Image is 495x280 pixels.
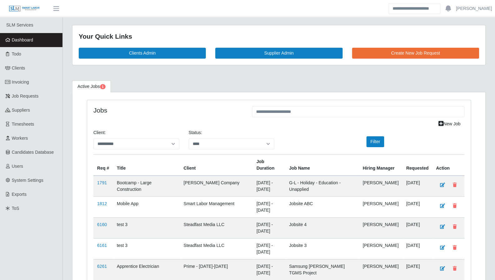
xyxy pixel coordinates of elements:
[180,259,253,280] td: Prime - [DATE]-[DATE]
[402,217,432,238] td: [DATE]
[359,217,402,238] td: [PERSON_NAME]
[93,106,243,114] h4: Jobs
[12,164,23,169] span: Users
[79,31,479,41] div: Your Quick Links
[253,238,285,259] td: [DATE] - [DATE]
[253,176,285,197] td: [DATE] - [DATE]
[402,238,432,259] td: [DATE]
[402,154,432,176] th: Requested
[97,180,107,185] a: 1791
[180,154,253,176] th: Client
[6,22,33,27] span: SLM Services
[113,259,180,280] td: Apprentice Electrician
[12,108,30,113] span: Suppliers
[359,176,402,197] td: [PERSON_NAME]
[12,136,28,141] span: Workers
[285,217,359,238] td: Jobsite 4
[434,118,464,129] a: New Job
[285,154,359,176] th: Job Name
[359,154,402,176] th: Hiring Manager
[79,48,206,59] a: Clients Admin
[12,94,39,99] span: Job Requests
[12,122,34,127] span: Timesheets
[72,80,111,93] a: Active Jobs
[100,84,106,89] span: Pending Jobs
[180,238,253,259] td: Steadfast Media LLC
[97,264,107,269] a: 6261
[215,48,342,59] a: Supplier Admin
[253,217,285,238] td: [DATE] - [DATE]
[285,238,359,259] td: Jobsite 3
[12,206,19,211] span: ToS
[359,238,402,259] td: [PERSON_NAME]
[93,154,113,176] th: Req #
[12,51,21,56] span: Todo
[9,5,40,12] img: SLM Logo
[113,238,180,259] td: test 3
[189,129,202,136] label: Status:
[456,5,492,12] a: [PERSON_NAME]
[113,196,180,217] td: Mobile App
[97,243,107,248] a: 6161
[432,154,464,176] th: Action
[12,178,43,183] span: System Settings
[285,176,359,197] td: G-L - Holiday - Education - Unapplied
[359,259,402,280] td: [PERSON_NAME]
[113,154,180,176] th: Title
[352,48,479,59] a: Create New Job Request
[97,222,107,227] a: 6160
[97,201,107,206] a: 1812
[285,196,359,217] td: Jobsite ABC
[12,80,29,84] span: Invoicing
[113,217,180,238] td: test 3
[359,196,402,217] td: [PERSON_NAME]
[253,154,285,176] th: Job Duration
[12,37,33,42] span: Dashboard
[113,176,180,197] td: Bootcamp - Large Construction
[402,196,432,217] td: [DATE]
[180,176,253,197] td: [PERSON_NAME] Company
[253,259,285,280] td: [DATE] - [DATE]
[180,217,253,238] td: Steadfast Media LLC
[12,150,54,155] span: Candidates Database
[366,136,384,147] button: Filter
[285,259,359,280] td: Samsung [PERSON_NAME] TGMS Project
[93,129,106,136] label: Client:
[12,65,25,70] span: Clients
[253,196,285,217] td: [DATE] - [DATE]
[180,196,253,217] td: Smart Labor Management
[402,176,432,197] td: [DATE]
[402,259,432,280] td: [DATE]
[12,192,27,197] span: Exports
[389,3,440,14] input: Search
